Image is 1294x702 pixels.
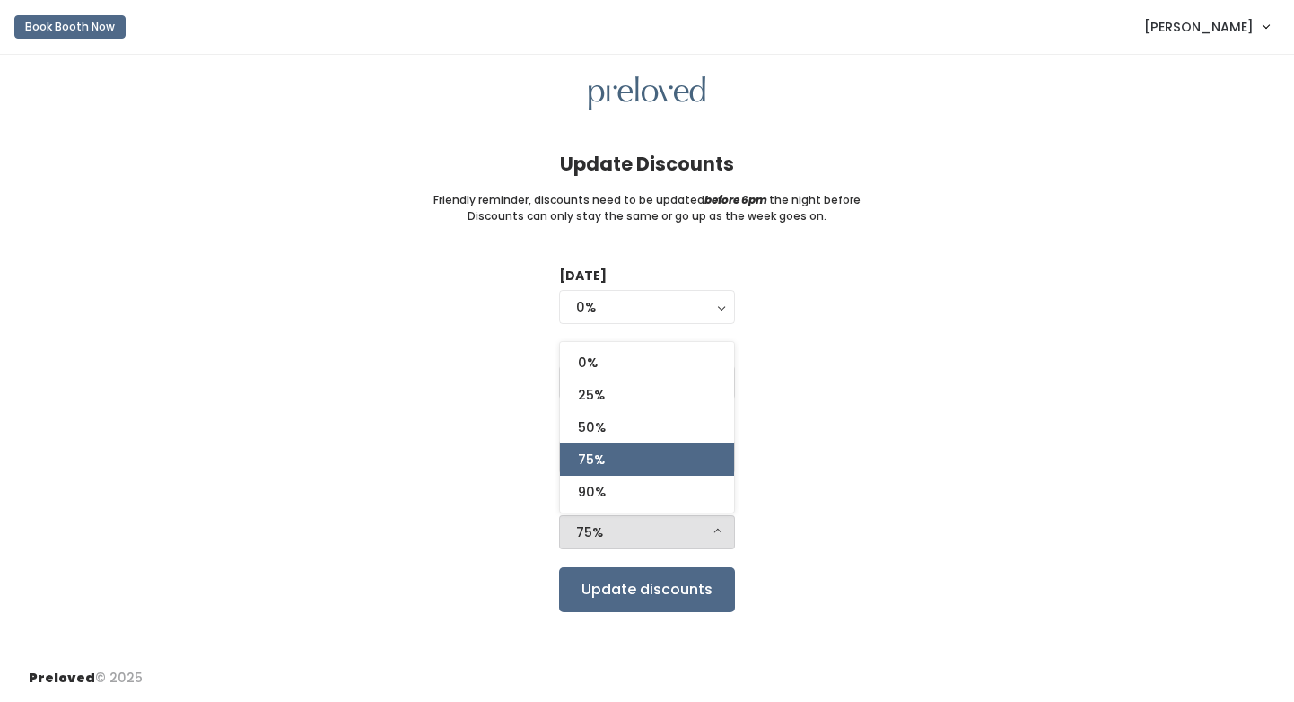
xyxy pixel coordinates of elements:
span: 0% [578,353,598,373]
div: 0% [576,297,718,317]
span: 50% [578,417,606,437]
img: preloved logo [589,76,705,111]
div: 75% [576,522,718,542]
button: 75% [559,515,735,549]
span: 75% [578,450,605,469]
button: Book Booth Now [14,15,126,39]
small: Friendly reminder, discounts need to be updated the night before [433,192,861,208]
button: 0% [559,290,735,324]
span: 90% [578,482,606,502]
label: [DATE] [559,267,607,285]
span: 25% [578,385,605,405]
a: [PERSON_NAME] [1126,7,1287,46]
input: Update discounts [559,567,735,612]
span: [PERSON_NAME] [1144,17,1254,37]
h4: Update Discounts [560,154,734,174]
a: Book Booth Now [14,7,126,47]
div: © 2025 [29,654,143,688]
small: Discounts can only stay the same or go up as the week goes on. [468,208,826,224]
i: before 6pm [704,192,767,207]
span: Preloved [29,669,95,687]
